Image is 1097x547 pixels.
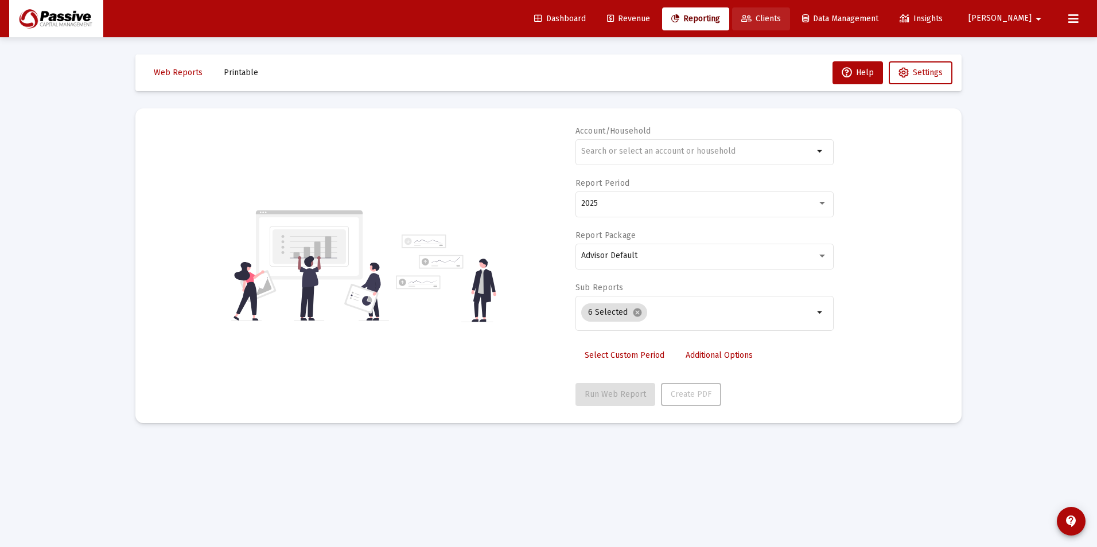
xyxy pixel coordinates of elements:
[842,68,874,77] span: Help
[581,303,647,322] mat-chip: 6 Selected
[581,198,598,208] span: 2025
[575,126,651,136] label: Account/Household
[632,307,643,318] mat-icon: cancel
[732,7,790,30] a: Clients
[661,383,721,406] button: Create PDF
[607,14,650,24] span: Revenue
[1032,7,1045,30] mat-icon: arrow_drop_down
[686,350,753,360] span: Additional Options
[900,14,943,24] span: Insights
[968,14,1032,24] span: [PERSON_NAME]
[802,14,878,24] span: Data Management
[598,7,659,30] a: Revenue
[793,7,888,30] a: Data Management
[581,147,814,156] input: Search or select an account or household
[145,61,212,84] button: Web Reports
[889,61,952,84] button: Settings
[890,7,952,30] a: Insights
[913,68,943,77] span: Settings
[18,7,95,30] img: Dashboard
[215,61,267,84] button: Printable
[525,7,595,30] a: Dashboard
[575,178,630,188] label: Report Period
[814,144,827,158] mat-icon: arrow_drop_down
[833,61,883,84] button: Help
[1064,514,1078,528] mat-icon: contact_support
[581,301,814,324] mat-chip-list: Selection
[575,383,655,406] button: Run Web Report
[581,251,637,260] span: Advisor Default
[534,14,586,24] span: Dashboard
[671,14,720,24] span: Reporting
[154,68,203,77] span: Web Reports
[575,283,624,292] label: Sub Reports
[585,350,664,360] span: Select Custom Period
[671,389,711,399] span: Create PDF
[814,306,827,319] mat-icon: arrow_drop_down
[662,7,729,30] a: Reporting
[585,389,646,399] span: Run Web Report
[224,68,258,77] span: Printable
[741,14,781,24] span: Clients
[396,235,496,322] img: reporting-alt
[955,7,1059,30] button: [PERSON_NAME]
[575,230,636,240] label: Report Package
[231,209,389,322] img: reporting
